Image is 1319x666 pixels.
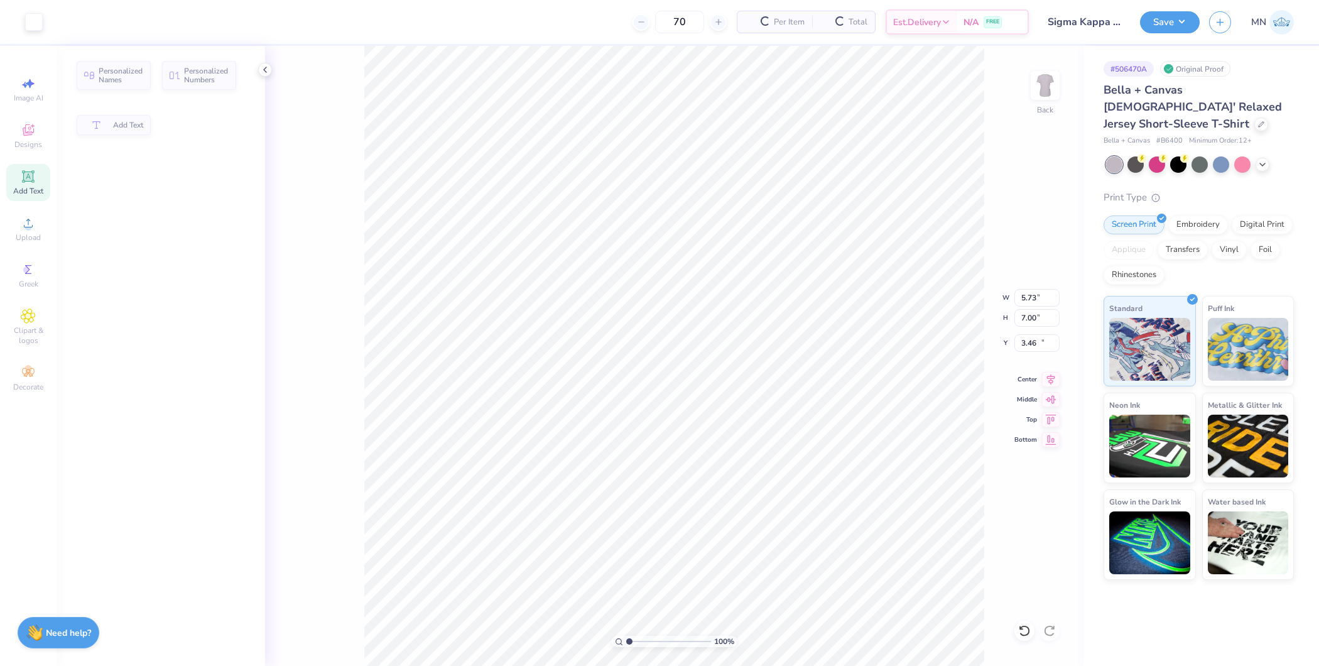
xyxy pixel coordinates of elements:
[13,382,43,392] span: Decorate
[1038,9,1131,35] input: Untitled Design
[99,67,143,84] span: Personalized Names
[714,636,734,647] span: 100 %
[19,279,38,289] span: Greek
[1251,15,1266,30] span: MN
[1104,136,1150,146] span: Bella + Canvas
[1104,82,1282,131] span: Bella + Canvas [DEMOGRAPHIC_DATA]' Relaxed Jersey Short-Sleeve T-Shirt
[1104,266,1164,285] div: Rhinestones
[1109,302,1143,315] span: Standard
[1104,61,1154,77] div: # 506470A
[1014,375,1037,384] span: Center
[14,139,42,150] span: Designs
[1109,495,1181,508] span: Glow in the Dark Ink
[1014,395,1037,404] span: Middle
[13,186,43,196] span: Add Text
[1208,318,1289,381] img: Puff Ink
[1208,398,1282,412] span: Metallic & Glitter Ink
[1037,104,1053,116] div: Back
[1014,415,1037,424] span: Top
[1158,241,1208,259] div: Transfers
[14,93,43,103] span: Image AI
[986,18,999,26] span: FREE
[1033,73,1058,98] img: Back
[113,121,143,129] span: Add Text
[1189,136,1252,146] span: Minimum Order: 12 +
[1104,241,1154,259] div: Applique
[6,325,50,346] span: Clipart & logos
[1014,435,1037,444] span: Bottom
[963,16,979,29] span: N/A
[1251,10,1294,35] a: MN
[1156,136,1183,146] span: # B6400
[1232,216,1293,234] div: Digital Print
[1208,495,1266,508] span: Water based Ink
[1212,241,1247,259] div: Vinyl
[1251,241,1280,259] div: Foil
[1208,415,1289,478] img: Metallic & Glitter Ink
[1168,216,1228,234] div: Embroidery
[1160,61,1230,77] div: Original Proof
[1109,415,1190,478] img: Neon Ink
[1109,318,1190,381] img: Standard
[1104,216,1164,234] div: Screen Print
[46,627,91,639] strong: Need help?
[1140,11,1200,33] button: Save
[184,67,229,84] span: Personalized Numbers
[849,16,867,29] span: Total
[1208,511,1289,574] img: Water based Ink
[16,232,41,243] span: Upload
[1208,302,1234,315] span: Puff Ink
[893,16,941,29] span: Est. Delivery
[1104,190,1294,205] div: Print Type
[774,16,805,29] span: Per Item
[1109,511,1190,574] img: Glow in the Dark Ink
[1109,398,1140,412] span: Neon Ink
[655,11,704,33] input: – –
[1269,10,1294,35] img: Mark Navarro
